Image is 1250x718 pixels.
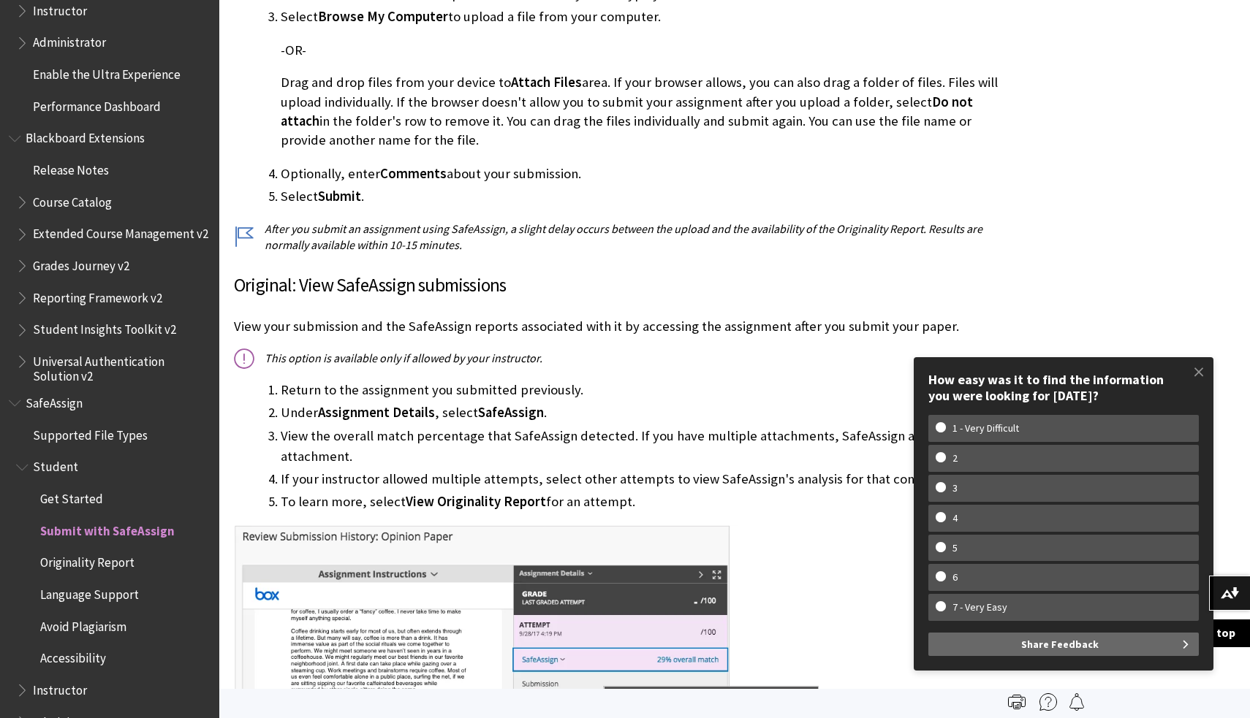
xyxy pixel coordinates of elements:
[33,678,87,698] span: Instructor
[33,423,148,443] span: Supported File Types
[1021,633,1099,656] span: Share Feedback
[33,62,181,82] span: Enable the Ultra Experience
[33,94,161,114] span: Performance Dashboard
[928,633,1199,656] button: Share Feedback
[936,512,974,524] w-span: 4
[40,486,103,506] span: Get Started
[281,93,973,129] span: Do not attach
[234,317,1019,336] p: View your submission and the SafeAssign reports associated with it by accessing the assignment af...
[281,402,1019,423] li: Under , select .
[936,601,1024,614] w-span: 7 - Very Easy
[33,31,106,50] span: Administrator
[33,253,129,273] span: Grades Journey v2
[318,8,448,25] span: Browse My Computer
[318,188,361,205] span: Submit
[281,426,1019,467] li: View the overall match percentage that SafeAssign detected. If you have multiple attachments, Saf...
[281,73,1019,150] p: Drag and drop files from your device to area. If your browser allows, you can also drag a folder ...
[234,350,1019,366] p: This option is available only if allowed by your instructor.
[33,349,209,383] span: Universal Authentication Solution v2
[26,126,145,146] span: Blackboard Extensions
[40,551,135,570] span: Originality Report
[380,165,447,182] span: Comments
[936,452,974,465] w-span: 2
[281,492,1019,512] li: To learn more, select for an attempt.
[1039,693,1057,711] img: More help
[928,372,1199,403] div: How easy was it to find the information you were looking for [DATE]?
[936,422,1036,435] w-span: 1 - Very Difficult
[33,455,78,475] span: Student
[1068,693,1086,711] img: Follow this page
[281,469,1019,489] li: If your instructor allowed multiple attempts, select other attempts to view SafeAssign's analysis...
[33,318,176,337] span: Student Insights Toolkit v2
[26,391,83,410] span: SafeAssign
[234,272,1019,299] h3: Original: View SafeAssign submissions
[40,646,106,666] span: Accessibility
[936,482,974,494] w-span: 3
[234,221,1019,253] p: After you submit an assignment using SafeAssign, a slight delay occurs between the upload and the...
[9,126,211,384] nav: Book outline for Blackboard Extensions
[511,74,582,91] span: Attach Files
[40,519,175,538] span: Submit with SafeAssign
[281,186,1019,207] li: Select .
[478,404,544,421] span: SafeAssign
[33,190,112,210] span: Course Catalog
[281,7,1019,150] li: Select to upload a file from your computer.
[936,542,974,554] w-span: 5
[406,493,546,510] span: View Originality Report
[281,41,1019,60] p: -OR-
[40,582,139,602] span: Language Support
[33,286,162,305] span: Reporting Framework v2
[318,404,435,421] span: Assignment Details
[936,571,974,584] w-span: 6
[1008,693,1026,711] img: Print
[33,222,208,242] span: Extended Course Management v2
[33,158,109,177] span: Release Notes
[281,164,1019,184] li: Optionally, enter about your submission.
[40,614,126,634] span: Avoid Plagiarism
[281,380,1019,400] li: Return to the assignment you submitted previously.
